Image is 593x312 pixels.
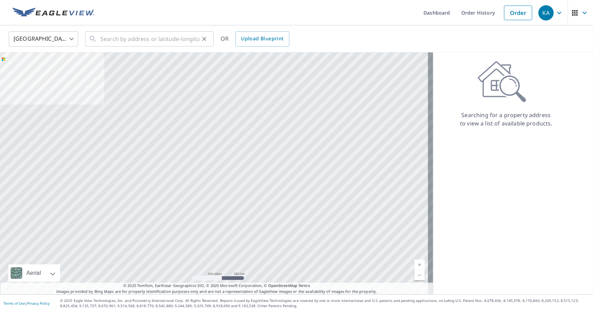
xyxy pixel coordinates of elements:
[538,5,554,20] div: KA
[298,283,310,288] a: Terms
[3,301,25,306] a: Terms of Use
[8,264,60,282] div: Aerial
[236,31,289,47] a: Upload Blueprint
[27,301,50,306] a: Privacy Policy
[123,283,310,289] span: © 2025 TomTom, Earthstar Geographics SIO, © 2025 Microsoft Corporation, ©
[414,260,425,270] a: Current Level 5, Zoom In
[268,283,297,288] a: OpenStreetMap
[241,34,283,43] span: Upload Blueprint
[13,8,94,18] img: EV Logo
[199,34,209,44] button: Clear
[460,111,553,128] p: Searching for a property address to view a list of available products.
[100,29,199,49] input: Search by address or latitude-longitude
[221,31,289,47] div: OR
[3,301,50,305] p: |
[504,6,532,20] a: Order
[24,264,43,282] div: Aerial
[60,298,590,309] p: © 2025 Eagle View Technologies, Inc. and Pictometry International Corp. All Rights Reserved. Repo...
[414,270,425,280] a: Current Level 5, Zoom Out
[9,29,78,49] div: [GEOGRAPHIC_DATA]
